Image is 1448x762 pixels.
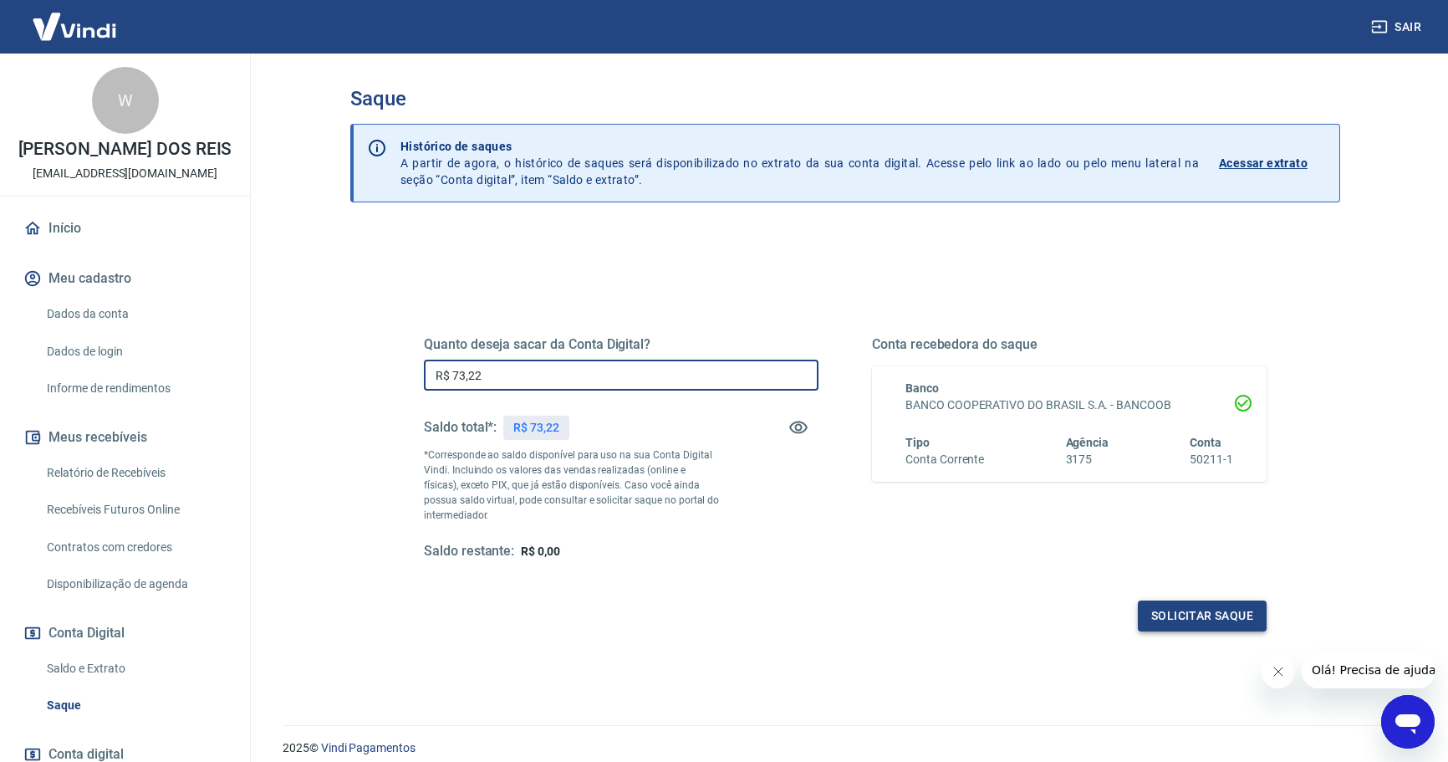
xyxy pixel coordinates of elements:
span: Tipo [905,436,930,449]
p: A partir de agora, o histórico de saques será disponibilizado no extrato da sua conta digital. Ac... [400,138,1199,188]
img: Vindi [20,1,129,52]
button: Solicitar saque [1138,601,1267,632]
p: Acessar extrato [1219,155,1308,171]
a: Saque [40,688,230,723]
h6: 50211-1 [1190,451,1233,468]
iframe: Fechar mensagem [1262,655,1295,688]
button: Meus recebíveis [20,419,230,456]
span: R$ 0,00 [521,545,560,558]
h5: Saldo total*: [424,419,497,436]
a: Vindi Pagamentos [321,741,416,754]
a: Dados da conta [40,297,230,331]
h6: BANCO COOPERATIVO DO BRASIL S.A. - BANCOOB [905,396,1233,414]
h5: Quanto deseja sacar da Conta Digital? [424,336,818,353]
p: 2025 © [283,739,1408,757]
iframe: Mensagem da empresa [1302,652,1435,688]
button: Meu cadastro [20,260,230,297]
h5: Conta recebedora do saque [872,336,1267,353]
a: Relatório de Recebíveis [40,456,230,490]
h6: 3175 [1066,451,1109,468]
a: Disponibilização de agenda [40,567,230,601]
button: Conta Digital [20,615,230,652]
a: Dados de login [40,335,230,369]
h5: Saldo restante: [424,543,514,560]
a: Início [20,210,230,247]
p: R$ 73,22 [513,419,559,437]
a: Acessar extrato [1219,138,1326,188]
p: [PERSON_NAME] DOS REIS [18,141,232,158]
iframe: Botão para abrir a janela de mensagens [1381,695,1435,749]
h3: Saque [350,87,1340,110]
a: Recebíveis Futuros Online [40,493,230,527]
span: Olá! Precisa de ajuda? [10,12,140,25]
p: [EMAIL_ADDRESS][DOMAIN_NAME] [33,165,217,182]
span: Agência [1066,436,1109,449]
span: Conta [1190,436,1221,449]
span: Banco [905,381,939,395]
button: Sair [1368,12,1428,43]
a: Contratos com credores [40,530,230,565]
p: *Corresponde ao saldo disponível para uso na sua Conta Digital Vindi. Incluindo os valores das ve... [424,447,720,523]
p: Histórico de saques [400,138,1199,155]
a: Saldo e Extrato [40,652,230,686]
div: W [92,67,159,134]
a: Informe de rendimentos [40,371,230,406]
h6: Conta Corrente [905,451,984,468]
